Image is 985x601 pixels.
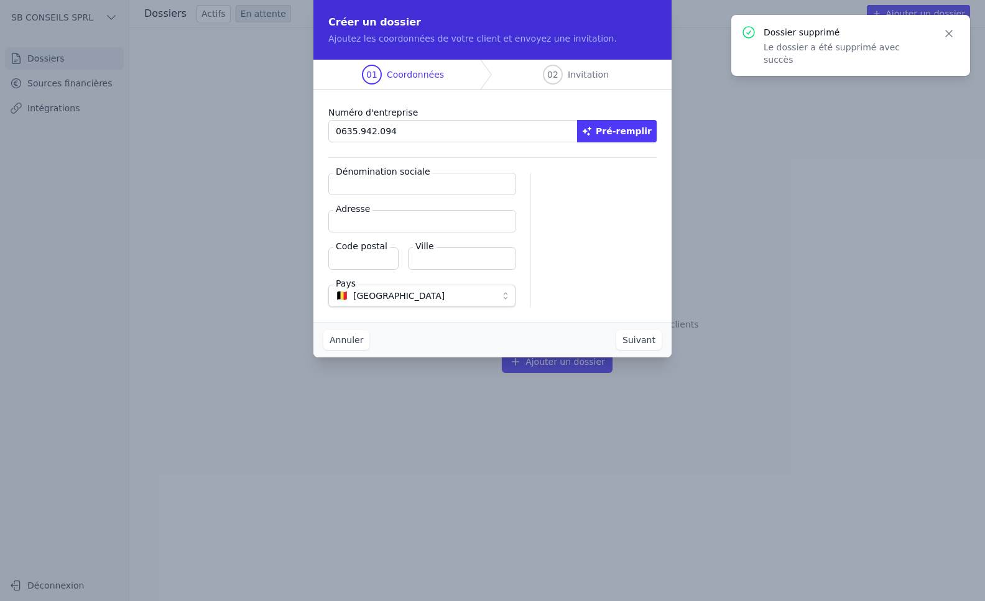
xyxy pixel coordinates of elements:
[323,330,369,350] button: Annuler
[366,68,377,81] span: 01
[387,68,444,81] span: Coordonnées
[764,26,928,39] p: Dossier supprimé
[328,32,657,45] p: Ajoutez les coordonnées de votre client et envoyez une invitation.
[353,288,445,303] span: [GEOGRAPHIC_DATA]
[328,105,657,120] label: Numéro d'entreprise
[764,41,928,66] p: Le dossier a été supprimé avec succès
[413,240,437,252] label: Ville
[333,277,358,290] label: Pays
[313,60,672,90] nav: Progress
[328,15,657,30] h2: Créer un dossier
[568,68,609,81] span: Invitation
[616,330,662,350] button: Suivant
[577,120,657,142] button: Pré-remplir
[333,240,390,252] label: Code postal
[328,285,516,307] button: 🇧🇪 [GEOGRAPHIC_DATA]
[333,203,372,215] label: Adresse
[336,292,348,300] span: 🇧🇪
[547,68,558,81] span: 02
[333,165,433,178] label: Dénomination sociale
